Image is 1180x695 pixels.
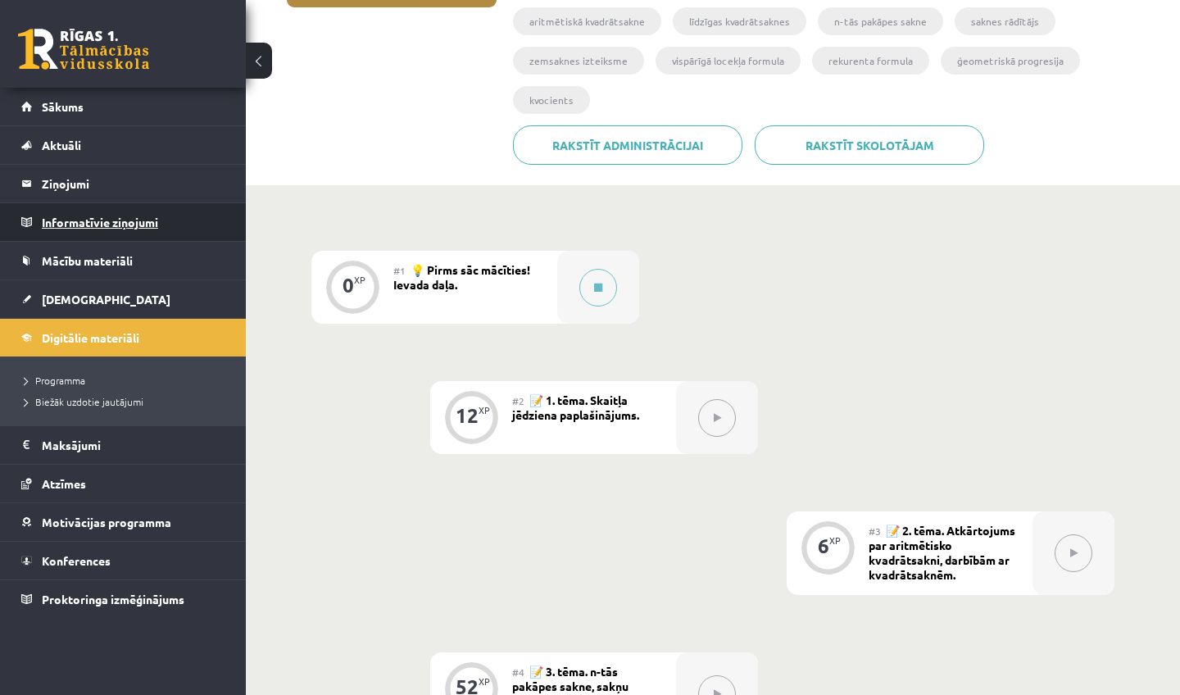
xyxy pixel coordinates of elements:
span: #4 [512,665,524,679]
span: Sākums [42,99,84,114]
li: vispārīgā locekļa formula [656,47,801,75]
div: XP [354,275,365,284]
span: Atzīmes [42,476,86,491]
a: [DEMOGRAPHIC_DATA] [21,280,225,318]
span: [DEMOGRAPHIC_DATA] [42,292,170,307]
li: rekurenta formula [812,47,929,75]
span: Proktoringa izmēģinājums [42,592,184,606]
a: Programma [25,373,229,388]
li: zemsaknes izteiksme [513,47,644,75]
li: saknes rādītājs [955,7,1055,35]
a: Konferences [21,542,225,579]
legend: Ziņojumi [42,165,225,202]
div: XP [829,536,841,545]
span: #3 [869,525,881,538]
span: 📝 1. tēma. Skaitļa jēdziena paplašinājums. [512,393,639,422]
a: Informatīvie ziņojumi [21,203,225,241]
span: Motivācijas programma [42,515,171,529]
div: 0 [343,278,354,293]
a: Aktuāli [21,126,225,164]
a: Atzīmes [21,465,225,502]
span: #1 [393,264,406,277]
a: Rakstīt skolotājam [755,125,984,165]
a: Sākums [21,88,225,125]
li: aritmētiskā kvadrātsakne [513,7,661,35]
a: Ziņojumi [21,165,225,202]
div: XP [479,677,490,686]
div: 52 [456,679,479,694]
span: #2 [512,394,524,407]
div: 12 [456,408,479,423]
span: Biežāk uzdotie jautājumi [25,395,143,408]
a: Proktoringa izmēģinājums [21,580,225,618]
legend: Maksājumi [42,426,225,464]
a: Maksājumi [21,426,225,464]
div: 6 [818,538,829,553]
span: Mācību materiāli [42,253,133,268]
a: Rakstīt administrācijai [513,125,742,165]
a: Motivācijas programma [21,503,225,541]
span: Programma [25,374,85,387]
legend: Informatīvie ziņojumi [42,203,225,241]
li: kvocients [513,86,590,114]
span: Digitālie materiāli [42,330,139,345]
li: līdzīgas kvadrātsaknes [673,7,806,35]
span: Konferences [42,553,111,568]
a: Biežāk uzdotie jautājumi [25,394,229,409]
a: Mācību materiāli [21,242,225,279]
div: XP [479,406,490,415]
span: 💡 Pirms sāc mācīties! Ievada daļa. [393,262,530,292]
span: Aktuāli [42,138,81,152]
span: 📝 2. tēma. Atkārtojums par aritmētisko kvadrātsakni, darbībām ar kvadrātsaknēm. [869,523,1015,582]
li: n-tās pakāpes sakne [818,7,943,35]
a: Digitālie materiāli [21,319,225,357]
a: Rīgas 1. Tālmācības vidusskola [18,29,149,70]
li: ģeometriskā progresija [941,47,1080,75]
